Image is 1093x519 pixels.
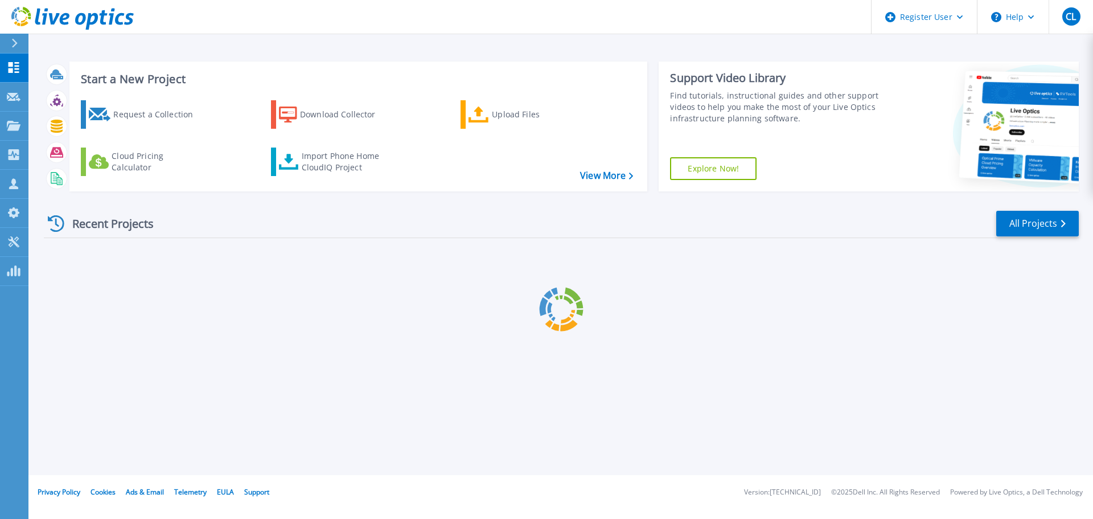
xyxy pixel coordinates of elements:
a: Ads & Email [126,487,164,497]
div: Request a Collection [113,103,204,126]
a: Download Collector [271,100,398,129]
div: Download Collector [300,103,391,126]
h3: Start a New Project [81,73,633,85]
a: Explore Now! [670,157,757,180]
a: View More [580,170,633,181]
div: Upload Files [492,103,583,126]
a: EULA [217,487,234,497]
li: Version: [TECHNICAL_ID] [744,489,821,496]
a: Privacy Policy [38,487,80,497]
div: Find tutorials, instructional guides and other support videos to help you make the most of your L... [670,90,884,124]
a: Request a Collection [81,100,208,129]
div: Import Phone Home CloudIQ Project [302,150,391,173]
a: Support [244,487,269,497]
span: CL [1066,12,1076,21]
a: Cloud Pricing Calculator [81,148,208,176]
div: Support Video Library [670,71,884,85]
a: All Projects [996,211,1079,236]
li: Powered by Live Optics, a Dell Technology [950,489,1083,496]
div: Cloud Pricing Calculator [112,150,203,173]
li: © 2025 Dell Inc. All Rights Reserved [831,489,940,496]
a: Upload Files [461,100,587,129]
a: Cookies [91,487,116,497]
div: Recent Projects [44,210,169,238]
a: Telemetry [174,487,207,497]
